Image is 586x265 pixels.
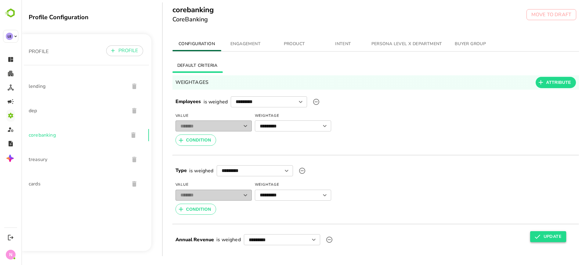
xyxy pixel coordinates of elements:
span: Weightage [233,249,310,259]
label: upload picture [302,234,314,246]
span: BUYER GROUP [428,40,470,48]
div: dep [2,98,128,123]
div: basic tabs example [151,58,558,73]
button: Open [275,98,284,106]
span: INTENT [301,40,343,48]
p: PROFILE [97,47,117,54]
button: Open [299,191,308,199]
label: upload picture [275,165,287,177]
span: ENGAGEMENT [204,40,245,48]
span: Weightage [233,180,310,190]
p: PROFILE [7,48,27,55]
label: upload picture [289,96,301,108]
span: ATTRIBUTE [525,79,550,86]
button: MOVE TO DRAFT [505,9,555,20]
button: CONDITION [154,204,195,215]
span: CONDITION [165,136,190,144]
span: CONDITION [165,206,190,213]
span: Value [154,180,230,190]
div: lending [2,74,128,98]
span: treasury [7,156,103,163]
h5: corebanking [151,5,193,15]
p: is weighed [168,167,192,174]
span: Weightage [233,111,310,121]
h6: Employees [154,98,180,106]
span: Value [154,249,230,259]
div: corebanking [2,123,128,147]
span: corebanking [7,131,102,139]
button: Open [288,235,297,244]
div: LE [6,33,13,40]
p: is weighed [195,236,219,243]
button: Logout [6,233,15,242]
p: MOVE TO DRAFT [510,11,550,18]
span: PRODUCT [252,40,294,48]
div: N [6,250,16,260]
button: DEFAULT CRITERIA [151,58,201,73]
span: dep [7,107,103,114]
h6: Type [154,167,165,175]
div: treasury [2,147,128,172]
img: BambooboxLogoMark.f1c84d78b4c51b1a7b5f700c9845e183.svg [3,7,19,19]
button: ATTRIBUTE [514,77,555,88]
button: PROFILE [85,45,122,56]
h6: WEIGHTAGES [154,78,187,87]
button: UPDATE [509,231,545,242]
div: cards [2,172,128,196]
h6: Annual Revenue [154,236,193,244]
span: CONFIGURATION [155,40,196,48]
span: cards [7,180,103,188]
p: is weighed [182,98,207,106]
span: PERSONA LEVEL X DEPARTMENT [350,40,421,48]
div: Profile Configuration [7,13,130,21]
div: simple tabs [151,37,558,51]
button: Open [299,122,308,130]
button: Open [261,167,269,175]
h6: CoreBanking [151,15,193,24]
button: CONDITION [154,134,195,146]
span: lending [7,83,103,90]
span: Value [154,111,230,121]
